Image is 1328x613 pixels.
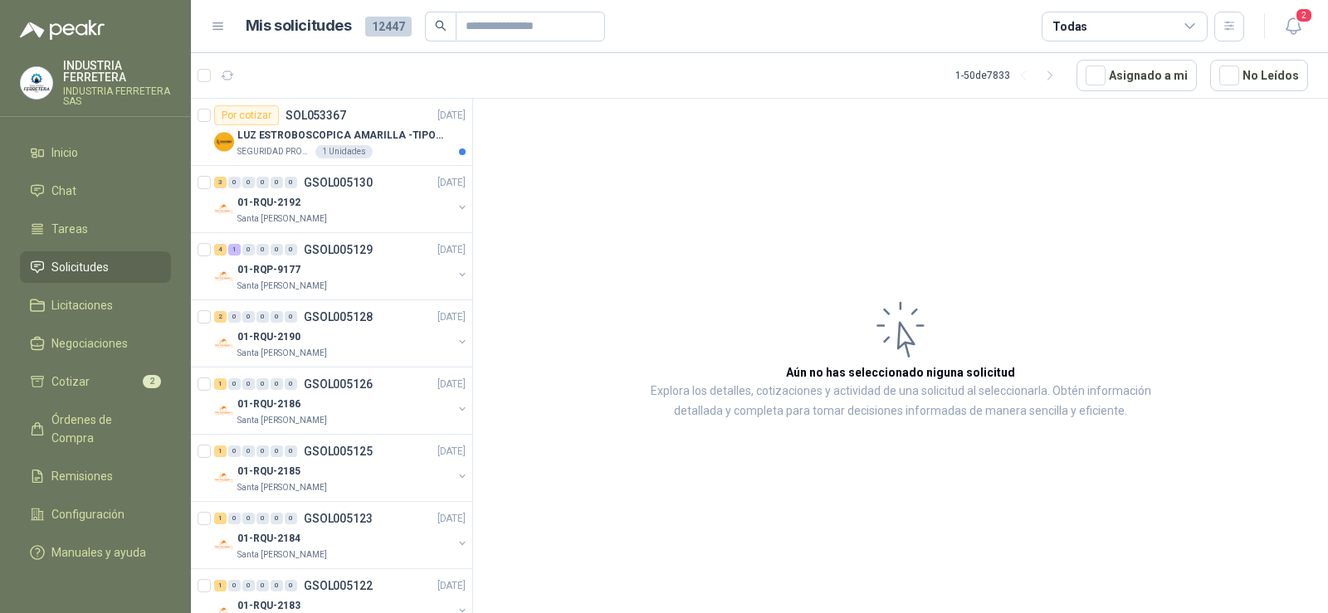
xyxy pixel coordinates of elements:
button: 2 [1278,12,1308,41]
div: 0 [256,311,269,323]
span: 2 [143,375,161,388]
div: 0 [271,445,283,457]
a: Solicitudes [20,251,171,283]
h1: Mis solicitudes [246,14,352,38]
span: search [435,20,447,32]
div: 0 [256,580,269,591]
span: 12447 [365,17,412,36]
a: 2 0 0 0 0 0 GSOL005128[DATE] Company Logo01-RQU-2190Santa [PERSON_NAME] [214,307,469,360]
div: 0 [242,378,255,390]
div: 1 Unidades [315,145,373,158]
span: Chat [51,182,76,200]
div: 0 [256,378,269,390]
div: 0 [242,311,255,323]
p: Santa [PERSON_NAME] [237,414,327,427]
div: 0 [271,378,283,390]
div: Por cotizar [214,105,279,125]
a: Remisiones [20,460,171,492]
p: 01-RQU-2185 [237,464,300,479]
p: [DATE] [437,242,466,258]
p: [DATE] [437,511,466,527]
div: 1 [214,513,227,524]
div: 0 [285,311,297,323]
div: 1 - 50 de 7833 [955,62,1063,89]
a: Licitaciones [20,289,171,321]
div: 1 [214,445,227,457]
a: 3 0 0 0 0 0 GSOL005130[DATE] Company Logo01-RQU-2192Santa [PERSON_NAME] [214,173,469,226]
div: 0 [271,311,283,323]
div: 2 [214,311,227,323]
p: GSOL005122 [304,580,373,591]
span: Manuales y ayuda [51,543,146,562]
div: 0 [228,513,241,524]
span: Inicio [51,144,78,162]
span: Remisiones [51,467,113,485]
div: 0 [285,580,297,591]
a: 1 0 0 0 0 0 GSOL005125[DATE] Company Logo01-RQU-2185Santa [PERSON_NAME] [214,441,469,494]
p: SOL053367 [286,109,346,121]
span: Configuración [51,505,124,523]
p: GSOL005129 [304,244,373,255]
a: Órdenes de Compra [20,404,171,454]
img: Logo peakr [20,20,105,40]
img: Company Logo [21,67,52,99]
div: 0 [285,513,297,524]
a: Por cotizarSOL053367[DATE] Company LogoLUZ ESTROBOSCOPICA AMARILLA -TIPO BALASEGURIDAD PROVISER L... [191,99,472,166]
a: Tareas [20,213,171,245]
p: INDUSTRIA FERRETERA SAS [63,86,171,106]
img: Company Logo [214,132,234,152]
div: 0 [228,445,241,457]
div: 0 [285,177,297,188]
p: GSOL005126 [304,378,373,390]
p: Santa [PERSON_NAME] [237,212,327,226]
p: GSOL005125 [304,445,373,457]
div: Todas [1052,17,1087,36]
div: 0 [242,580,255,591]
p: 01-RQU-2190 [237,329,300,345]
div: 0 [285,378,297,390]
p: Santa [PERSON_NAME] [237,347,327,360]
span: Cotizar [51,372,90,391]
button: No Leídos [1210,60,1308,91]
a: 1 0 0 0 0 0 GSOL005126[DATE] Company Logo01-RQU-2186Santa [PERSON_NAME] [214,374,469,427]
div: 1 [214,580,227,591]
div: 0 [228,177,241,188]
div: 1 [228,244,241,255]
p: [DATE] [437,578,466,594]
p: 01-RQU-2192 [237,195,300,211]
a: Manuales y ayuda [20,537,171,568]
a: Configuración [20,499,171,530]
button: Asignado a mi [1077,60,1197,91]
p: [DATE] [437,108,466,124]
a: Negociaciones [20,328,171,359]
div: 0 [285,244,297,255]
p: Santa [PERSON_NAME] [237,548,327,562]
div: 0 [242,445,255,457]
div: 0 [271,513,283,524]
h3: Aún no has seleccionado niguna solicitud [786,363,1015,382]
p: [DATE] [437,175,466,191]
p: GSOL005123 [304,513,373,524]
a: Chat [20,175,171,207]
div: 0 [256,177,269,188]
p: Santa [PERSON_NAME] [237,481,327,494]
div: 0 [256,445,269,457]
a: Cotizar2 [20,366,171,397]
p: SEGURIDAD PROVISER LTDA [237,145,312,158]
div: 0 [228,580,241,591]
img: Company Logo [214,535,234,555]
p: Explora los detalles, cotizaciones y actividad de una solicitud al seleccionarla. Obtén informaci... [639,382,1162,421]
div: 0 [242,513,255,524]
span: Solicitudes [51,258,109,276]
span: Licitaciones [51,296,113,314]
div: 4 [214,244,227,255]
span: Tareas [51,220,88,238]
p: 01-RQU-2186 [237,397,300,412]
div: 0 [256,513,269,524]
div: 1 [214,378,227,390]
p: [DATE] [437,309,466,325]
p: GSOL005128 [304,311,373,323]
img: Company Logo [214,199,234,219]
p: Santa [PERSON_NAME] [237,280,327,293]
p: [DATE] [437,444,466,460]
